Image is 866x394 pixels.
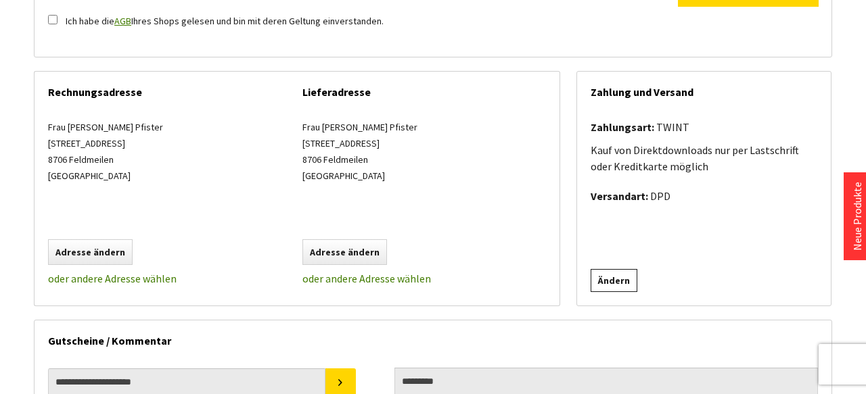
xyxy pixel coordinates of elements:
span: Feldmeilen [323,153,368,166]
span: [GEOGRAPHIC_DATA] [48,170,131,182]
span: 8706 [48,153,67,166]
span: [GEOGRAPHIC_DATA] [302,170,385,182]
span: Feldmeilen [69,153,114,166]
span: 8706 [302,153,321,166]
span: [STREET_ADDRESS] [302,137,380,149]
span: DPD [650,189,670,203]
strong: Zahlungsart: [591,120,654,134]
strong: Versandart: [591,189,648,203]
a: Adresse ändern [302,239,387,265]
span: [PERSON_NAME] [322,121,388,133]
div: Zahlung und Versand [591,72,817,105]
span: TWINT [656,120,689,134]
span: Pfister [135,121,163,133]
div: Gutscheine / Kommentar [48,320,818,354]
a: Ändern [591,269,637,292]
p: Kauf von Direktdownloads nur per Lastschrift oder Kreditkarte möglich [591,142,817,174]
a: Adresse ändern [48,239,133,265]
a: oder andere Adresse wählen [302,272,431,285]
a: Neue Produkte [850,182,864,251]
span: Frau [302,121,320,133]
span: [STREET_ADDRESS] [48,137,125,149]
span: Pfister [390,121,417,133]
a: AGB [114,15,131,27]
span: Frau [48,121,66,133]
div: Rechnungsadresse [48,72,275,105]
label: Ich habe die Ihres Shops gelesen und bin mit deren Geltung einverstanden. [66,15,384,27]
a: oder andere Adresse wählen [48,272,177,285]
span: [PERSON_NAME] [68,121,133,133]
div: Lieferadresse [302,72,546,105]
